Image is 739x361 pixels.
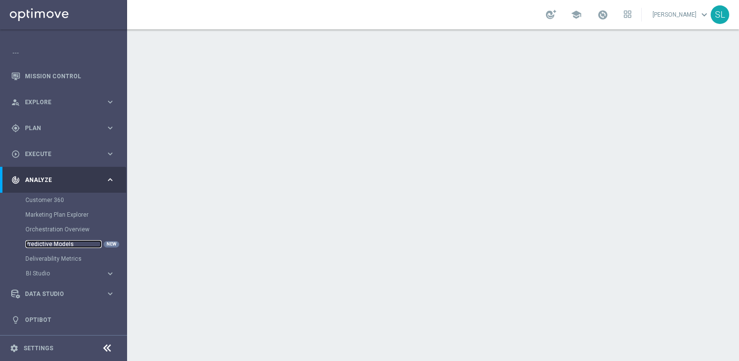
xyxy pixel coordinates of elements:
div: Predictive Models [25,237,126,251]
div: SL [711,5,729,24]
a: Customer 360 [25,196,102,204]
button: play_circle_outline Execute keyboard_arrow_right [11,150,115,158]
button: lightbulb Optibot [11,316,115,324]
i: track_changes [11,176,20,184]
div: BI Studio [26,271,106,276]
i: keyboard_arrow_right [106,149,115,158]
div: Customer 360 [25,193,126,207]
span: school [571,9,582,20]
a: Mission Control [25,63,115,89]
button: track_changes Analyze keyboard_arrow_right [11,176,115,184]
div: Deliverability Metrics [25,251,126,266]
a: Optibot [25,307,115,333]
div: BI Studio [25,266,126,281]
span: Data Studio [25,291,106,297]
span: Analyze [25,177,106,183]
div: Optibot [11,307,115,333]
div: Explore [11,98,106,107]
button: Data Studio keyboard_arrow_right [11,290,115,298]
a: Marketing Plan Explorer [25,211,102,219]
div: Orchestration Overview [25,222,126,237]
span: BI Studio [26,271,96,276]
button: Mission Control [11,72,115,80]
i: play_circle_outline [11,150,20,158]
i: keyboard_arrow_right [106,175,115,184]
i: person_search [11,98,20,107]
i: keyboard_arrow_right [106,97,115,107]
i: settings [10,344,19,353]
div: Data Studio [11,290,106,298]
span: Execute [25,151,106,157]
a: [PERSON_NAME]keyboard_arrow_down [652,7,711,22]
i: keyboard_arrow_right [106,289,115,298]
i: gps_fixed [11,124,20,133]
span: Plan [25,125,106,131]
span: keyboard_arrow_down [699,9,710,20]
i: keyboard_arrow_right [106,123,115,133]
div: Analyze [11,176,106,184]
button: person_search Explore keyboard_arrow_right [11,98,115,106]
button: equalizer Dashboard [11,46,115,54]
button: gps_fixed Plan keyboard_arrow_right [11,124,115,132]
a: Deliverability Metrics [25,255,102,263]
div: Execute [11,150,106,158]
a: Settings [23,345,53,351]
div: NEW [104,241,119,248]
div: Plan [11,124,106,133]
div: Marketing Plan Explorer [25,207,126,222]
button: BI Studio keyboard_arrow_right [25,270,115,277]
div: Mission Control [11,63,115,89]
i: keyboard_arrow_right [106,269,115,278]
a: Predictive Models [25,240,102,248]
a: Orchestration Overview [25,226,102,233]
i: lightbulb [11,316,20,324]
span: Explore [25,99,106,105]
